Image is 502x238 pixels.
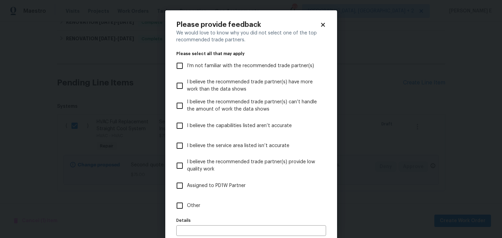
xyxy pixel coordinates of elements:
div: We would love to know why you did not select one of the top recommended trade partners. [176,30,326,43]
span: I believe the recommended trade partner(s) can’t handle the amount of work the data shows [187,99,321,113]
span: I believe the service area listed isn’t accurate [187,142,289,149]
span: I believe the capabilities listed aren’t accurate [187,122,292,130]
span: Assigned to PD1W Partner [187,182,246,189]
legend: Please select all that may apply [176,52,326,56]
label: Details [176,218,326,223]
span: I believe the recommended trade partner(s) provide low quality work [187,158,321,173]
span: I’m not familiar with the recommended trade partner(s) [187,62,314,70]
span: Other [187,202,200,209]
h2: Please provide feedback [176,21,320,28]
span: I believe the recommended trade partner(s) have more work than the data shows [187,79,321,93]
